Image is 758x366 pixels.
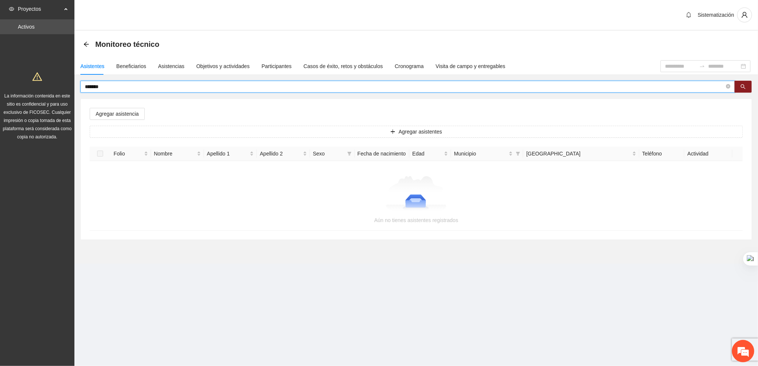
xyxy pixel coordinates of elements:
[436,62,505,70] div: Visita de campo y entregables
[698,12,734,18] span: Sistematización
[741,84,746,90] span: search
[3,93,72,139] span: La información contenida en este sitio es confidencial y para uso exclusivo de FICOSEC. Cualquier...
[18,1,62,16] span: Proyectos
[113,150,142,158] span: Folio
[738,12,752,18] span: user
[111,147,151,161] th: Folio
[158,62,185,70] div: Asistencias
[737,7,752,22] button: user
[151,147,204,161] th: Nombre
[699,63,705,69] span: swap-right
[39,38,125,48] div: Chatee con nosotros ahora
[683,9,695,21] button: bell
[726,84,730,89] span: close-circle
[90,126,743,138] button: plusAgregar asistentes
[395,62,424,70] div: Cronograma
[454,150,507,158] span: Municipio
[346,148,353,159] span: filter
[196,62,250,70] div: Objetivos y actividades
[726,83,730,90] span: close-circle
[154,150,195,158] span: Nombre
[9,6,14,12] span: eye
[639,147,684,161] th: Teléfono
[347,151,352,156] span: filter
[207,150,248,158] span: Apellido 1
[514,148,522,159] span: filter
[699,63,705,69] span: to
[399,128,442,136] span: Agregar asistentes
[313,150,344,158] span: Sexo
[90,108,145,120] button: Agregar asistencia
[95,38,159,50] span: Monitoreo técnico
[83,41,89,48] div: Back
[204,147,257,161] th: Apellido 1
[43,99,103,174] span: Estamos en línea.
[80,62,105,70] div: Asistentes
[257,147,310,161] th: Apellido 2
[99,216,734,224] div: Aún no tienes asistentes registrados
[262,62,292,70] div: Participantes
[96,110,139,118] span: Agregar asistencia
[4,203,142,229] textarea: Escriba su mensaje y pulse “Intro”
[116,62,146,70] div: Beneficiarios
[526,150,630,158] span: [GEOGRAPHIC_DATA]
[390,129,396,135] span: plus
[122,4,140,22] div: Minimizar ventana de chat en vivo
[412,150,442,158] span: Edad
[451,147,523,161] th: Municipio
[386,176,447,213] img: Aún no tienes asistentes registrados
[516,151,520,156] span: filter
[304,62,383,70] div: Casos de éxito, retos y obstáculos
[355,147,410,161] th: Fecha de nacimiento
[683,12,694,18] span: bell
[409,147,451,161] th: Edad
[260,150,301,158] span: Apellido 2
[735,81,752,93] button: search
[18,24,35,30] a: Activos
[523,147,639,161] th: Colonia
[32,72,42,81] span: warning
[684,147,732,161] th: Actividad
[83,41,89,47] span: arrow-left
